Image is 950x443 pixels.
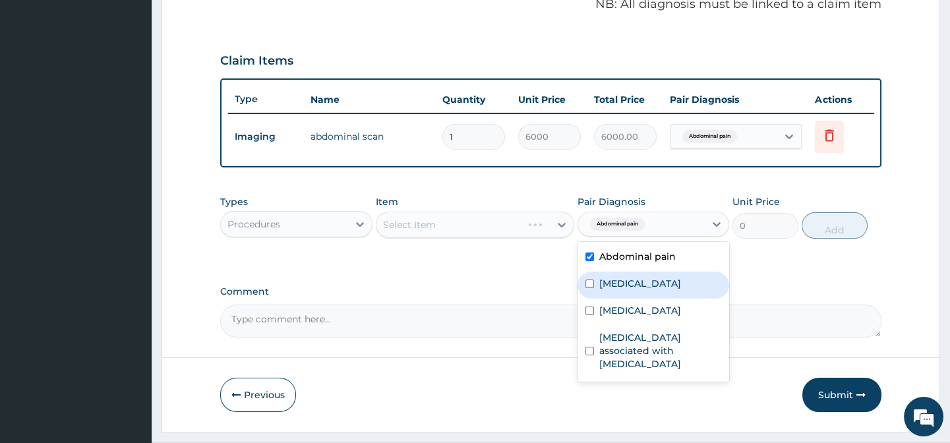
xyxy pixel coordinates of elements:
th: Actions [808,86,874,113]
th: Quantity [436,86,512,113]
span: Abdominal pain [682,130,737,143]
button: Submit [802,378,881,412]
div: Procedures [227,218,280,231]
label: Unit Price [732,195,780,208]
td: Imaging [228,125,304,149]
th: Unit Price [512,86,587,113]
th: Total Price [587,86,663,113]
div: Minimize live chat window [216,7,248,38]
label: [MEDICAL_DATA] [599,304,681,317]
span: We're online! [76,136,182,269]
label: Abdominal pain [599,250,676,263]
span: Abdominal pain [590,218,645,231]
textarea: Type your message and hit 'Enter' [7,299,251,345]
label: Pair Diagnosis [578,195,645,208]
label: [MEDICAL_DATA] [599,277,681,290]
label: Comment [220,286,881,297]
button: Previous [220,378,296,412]
div: Chat with us now [69,74,222,91]
th: Type [228,87,304,111]
th: Pair Diagnosis [663,86,808,113]
th: Name [304,86,436,113]
td: abdominal scan [304,123,436,150]
label: Item [376,195,398,208]
button: Add [802,212,868,239]
label: Types [220,196,248,208]
img: d_794563401_company_1708531726252_794563401 [24,66,53,99]
label: [MEDICAL_DATA] associated with [MEDICAL_DATA] [599,331,721,370]
h3: Claim Items [220,54,293,69]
